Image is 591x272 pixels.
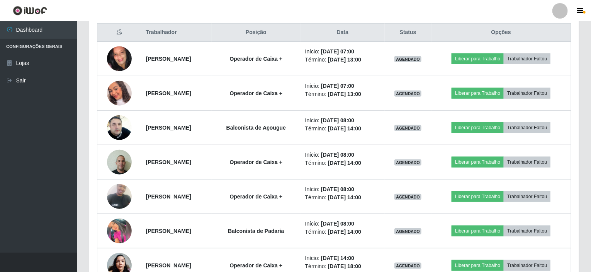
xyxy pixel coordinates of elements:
strong: Balconista de Açougue [226,125,286,131]
button: Trabalhador Faltou [504,191,550,202]
img: 1701891502546.jpeg [107,31,132,86]
li: Início: [305,116,380,125]
img: 1724608563724.jpeg [107,180,132,213]
button: Liberar para Trabalho [452,157,504,168]
li: Início: [305,254,380,262]
th: Trabalhador [141,24,212,42]
time: [DATE] 18:00 [328,263,361,269]
time: [DATE] 08:00 [321,152,354,158]
th: Opções [431,24,571,42]
img: 1715215500875.jpeg [107,219,132,243]
button: Trabalhador Faltou [504,260,550,271]
span: AGENDADO [394,91,421,97]
button: Liberar para Trabalho [452,88,504,99]
button: Trabalhador Faltou [504,53,550,64]
time: [DATE] 14:00 [321,255,354,261]
time: [DATE] 14:00 [328,160,361,166]
strong: [PERSON_NAME] [146,159,191,165]
img: 1741871107484.jpeg [107,106,132,150]
th: Status [385,24,431,42]
th: Data [301,24,385,42]
strong: [PERSON_NAME] [146,125,191,131]
button: Liberar para Trabalho [452,260,504,271]
strong: [PERSON_NAME] [146,90,191,96]
strong: Balconista de Padaria [228,228,284,234]
li: Início: [305,185,380,193]
strong: [PERSON_NAME] [146,262,191,269]
li: Início: [305,82,380,90]
button: Liberar para Trabalho [452,226,504,236]
li: Término: [305,125,380,133]
li: Início: [305,48,380,56]
time: [DATE] 08:00 [321,117,354,123]
time: [DATE] 07:00 [321,83,354,89]
strong: [PERSON_NAME] [146,56,191,62]
time: [DATE] 08:00 [321,221,354,227]
img: 1720400321152.jpeg [107,145,132,178]
li: Início: [305,220,380,228]
button: Trabalhador Faltou [504,157,550,168]
strong: Operador de Caixa + [230,90,283,96]
span: AGENDADO [394,194,421,200]
img: 1753296559045.jpeg [107,79,132,108]
th: Posição [212,24,301,42]
li: Início: [305,151,380,159]
time: [DATE] 13:00 [328,91,361,97]
button: Liberar para Trabalho [452,122,504,133]
time: [DATE] 14:00 [328,194,361,200]
button: Liberar para Trabalho [452,53,504,64]
strong: [PERSON_NAME] [146,193,191,200]
li: Término: [305,90,380,98]
time: [DATE] 08:00 [321,186,354,192]
span: AGENDADO [394,263,421,269]
strong: Operador de Caixa + [230,159,283,165]
button: Trabalhador Faltou [504,88,550,99]
time: [DATE] 14:00 [328,229,361,235]
time: [DATE] 13:00 [328,56,361,63]
span: AGENDADO [394,159,421,166]
li: Término: [305,56,380,64]
strong: Operador de Caixa + [230,56,283,62]
time: [DATE] 14:00 [328,125,361,132]
strong: Operador de Caixa + [230,193,283,200]
span: AGENDADO [394,228,421,234]
li: Término: [305,228,380,236]
span: AGENDADO [394,56,421,62]
button: Trabalhador Faltou [504,226,550,236]
img: CoreUI Logo [13,6,47,15]
li: Término: [305,193,380,202]
li: Término: [305,159,380,167]
strong: Operador de Caixa + [230,262,283,269]
span: AGENDADO [394,125,421,131]
button: Liberar para Trabalho [452,191,504,202]
time: [DATE] 07:00 [321,48,354,55]
button: Trabalhador Faltou [504,122,550,133]
li: Término: [305,262,380,270]
strong: [PERSON_NAME] [146,228,191,234]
